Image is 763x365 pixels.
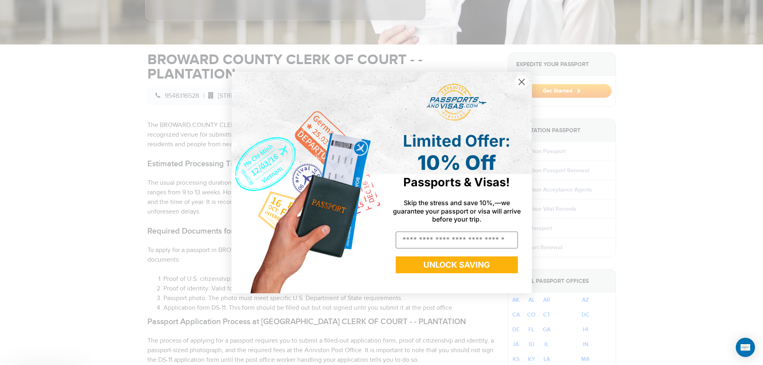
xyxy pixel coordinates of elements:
[403,175,510,189] span: Passports & Visas!
[515,75,529,89] button: Close dialog
[427,84,487,121] img: passports and visas
[393,199,521,223] span: Skip the stress and save 10%,—we guarantee your passport or visa will arrive before your trip.
[417,151,496,175] span: 10% Off
[403,131,510,151] span: Limited Offer:
[396,256,518,273] button: UNLOCK SAVING
[736,338,755,357] div: Open Intercom Messenger
[232,72,382,293] img: de9cda0d-0715-46ca-9a25-073762a91ba7.png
